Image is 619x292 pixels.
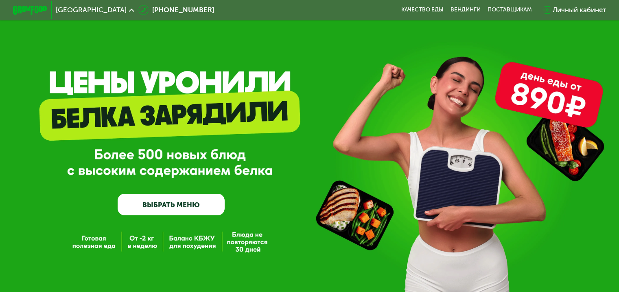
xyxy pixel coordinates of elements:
[488,7,532,13] div: поставщикам
[138,5,214,15] a: [PHONE_NUMBER]
[56,7,127,13] span: [GEOGRAPHIC_DATA]
[401,7,444,13] a: Качество еды
[553,5,606,15] div: Личный кабинет
[118,194,225,215] a: ВЫБРАТЬ МЕНЮ
[451,7,481,13] a: Вендинги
